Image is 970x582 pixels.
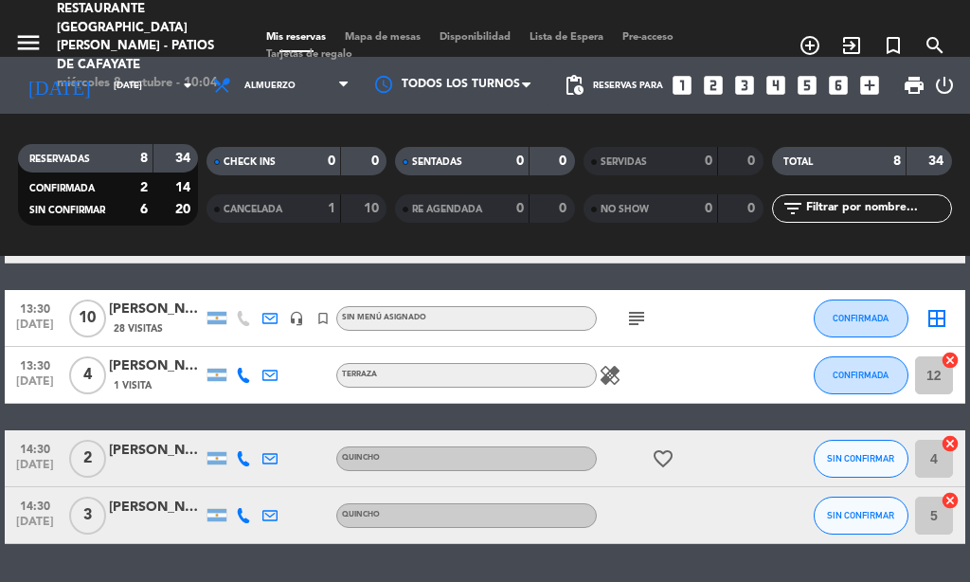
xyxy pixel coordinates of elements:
[257,49,362,60] span: Tarjetas de regalo
[941,491,960,510] i: cancel
[11,318,59,340] span: [DATE]
[893,155,901,168] strong: 8
[814,440,908,478] button: SIN CONFIRMAR
[315,311,331,326] i: turned_in_not
[224,205,282,214] span: CANCELADA
[109,355,204,377] div: [PERSON_NAME]
[109,497,204,518] div: [PERSON_NAME]
[559,202,570,215] strong: 0
[705,155,712,168] strong: 0
[412,205,482,214] span: RE AGENDADA
[833,370,889,380] span: CONFIRMADA
[826,73,851,98] i: looks_6
[795,73,819,98] i: looks_5
[69,440,106,478] span: 2
[11,459,59,481] span: [DATE]
[29,155,90,164] span: RESERVADAS
[69,497,106,535] span: 3
[941,434,960,453] i: cancel
[925,307,948,330] i: border_all
[371,155,383,168] strong: 0
[814,300,908,337] button: CONFIRMADA
[857,73,882,98] i: add_box
[747,202,759,215] strong: 0
[563,74,585,97] span: pending_actions
[11,494,59,516] span: 14:30
[69,300,106,337] span: 10
[430,32,520,43] span: Disponibilidad
[763,73,788,98] i: looks_4
[924,34,946,57] i: search
[140,152,148,165] strong: 8
[364,202,383,215] strong: 10
[520,32,613,43] span: Lista de Espera
[833,313,889,323] span: CONFIRMADA
[14,28,43,64] button: menu
[69,356,106,394] span: 4
[593,81,663,91] span: Reservas para
[599,364,621,387] i: healing
[11,354,59,375] span: 13:30
[781,197,804,220] i: filter_list
[559,155,570,168] strong: 0
[224,157,276,167] span: CHECK INS
[625,307,648,330] i: subject
[705,202,712,215] strong: 0
[289,311,304,326] i: headset_mic
[342,314,426,321] span: Sin menú asignado
[670,73,694,98] i: looks_one
[176,74,199,97] i: arrow_drop_down
[14,66,104,104] i: [DATE]
[799,34,821,57] i: add_circle_outline
[747,155,759,168] strong: 0
[29,184,95,193] span: CONFIRMADA
[882,34,905,57] i: turned_in_not
[11,437,59,459] span: 14:30
[412,157,462,167] span: SENTADAS
[941,351,960,370] i: cancel
[342,511,380,518] span: Quincho
[140,181,148,194] strong: 2
[903,74,925,97] span: print
[257,32,335,43] span: Mis reservas
[827,453,894,464] span: SIN CONFIRMAR
[652,447,674,470] i: favorite_border
[244,81,296,91] span: Almuerzo
[175,203,194,216] strong: 20
[29,206,105,215] span: SIN CONFIRMAR
[732,73,757,98] i: looks_3
[814,497,908,535] button: SIN CONFIRMAR
[175,152,194,165] strong: 34
[933,74,956,97] i: power_settings_new
[11,375,59,397] span: [DATE]
[783,157,813,167] span: TOTAL
[601,205,649,214] span: NO SHOW
[11,516,59,537] span: [DATE]
[14,28,43,57] i: menu
[11,297,59,318] span: 13:30
[701,73,726,98] i: looks_two
[814,356,908,394] button: CONFIRMADA
[840,34,863,57] i: exit_to_app
[613,32,683,43] span: Pre-acceso
[516,155,524,168] strong: 0
[827,510,894,520] span: SIN CONFIRMAR
[109,440,204,462] div: [PERSON_NAME]
[175,181,194,194] strong: 14
[109,299,204,320] div: [PERSON_NAME] da [PERSON_NAME] Pereira X10
[928,155,947,168] strong: 34
[140,203,148,216] strong: 6
[342,454,380,462] span: Quincho
[114,321,163,336] span: 28 Visitas
[114,378,152,393] span: 1 Visita
[804,198,951,219] input: Filtrar por nombre...
[335,32,430,43] span: Mapa de mesas
[328,155,335,168] strong: 0
[516,202,524,215] strong: 0
[342,371,377,378] span: Terraza
[933,57,956,114] div: LOG OUT
[328,202,335,215] strong: 1
[601,157,647,167] span: SERVIDAS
